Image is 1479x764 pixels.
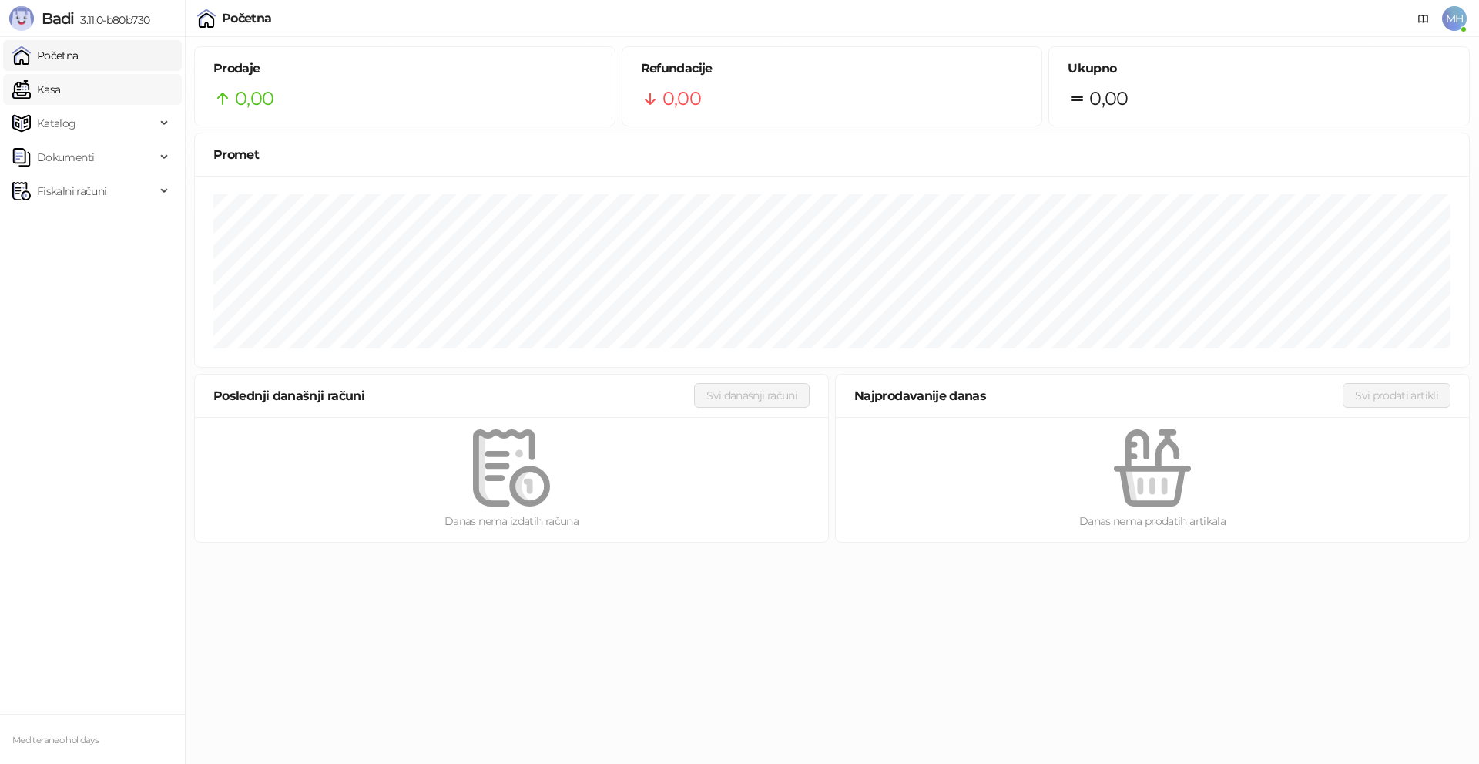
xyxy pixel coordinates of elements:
a: Početna [12,40,79,71]
button: Svi današnji računi [694,383,810,408]
span: Dokumenti [37,142,94,173]
span: Badi [42,9,74,28]
span: Fiskalni računi [37,176,106,207]
small: Mediteraneo holidays [12,735,99,745]
span: 0,00 [662,84,701,113]
div: Najprodavanije danas [854,386,1343,406]
span: Katalog [37,108,76,139]
img: Logo [9,6,34,31]
div: Danas nema izdatih računa [220,513,803,530]
div: Poslednji današnji računi [213,386,694,406]
span: 0,00 [235,84,273,113]
div: Danas nema prodatih artikala [860,513,1444,530]
a: Dokumentacija [1411,6,1436,31]
a: Kasa [12,74,60,105]
span: MH [1442,6,1467,31]
div: Početna [222,12,272,25]
span: 0,00 [1089,84,1128,113]
h5: Ukupno [1068,59,1450,78]
div: Promet [213,145,1450,164]
h5: Prodaje [213,59,596,78]
button: Svi prodati artikli [1343,383,1450,408]
span: 3.11.0-b80b730 [74,13,149,27]
h5: Refundacije [641,59,1024,78]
